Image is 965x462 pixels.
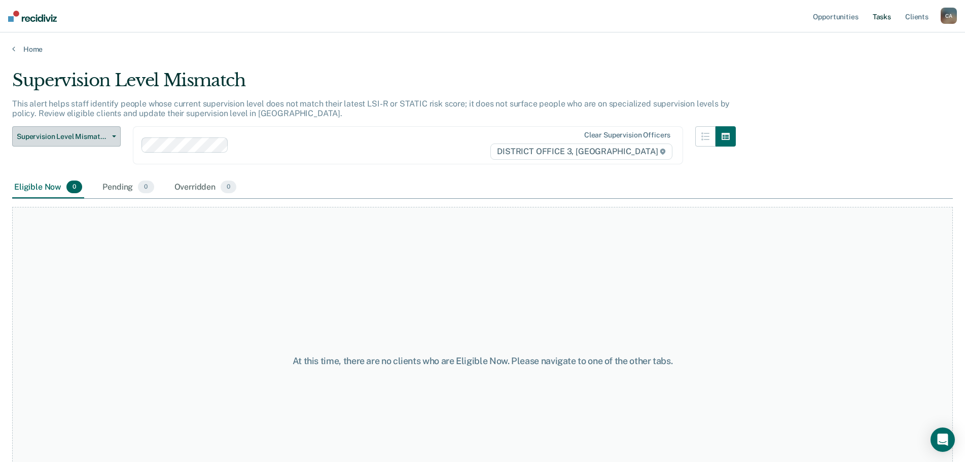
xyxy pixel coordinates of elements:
[12,45,953,54] a: Home
[8,11,57,22] img: Recidiviz
[100,176,156,199] div: Pending0
[941,8,957,24] button: CA
[172,176,239,199] div: Overridden0
[941,8,957,24] div: C A
[12,176,84,199] div: Eligible Now0
[12,70,736,99] div: Supervision Level Mismatch
[12,99,730,118] p: This alert helps staff identify people whose current supervision level does not match their lates...
[138,181,154,194] span: 0
[17,132,108,141] span: Supervision Level Mismatch
[247,356,718,367] div: At this time, there are no clients who are Eligible Now. Please navigate to one of the other tabs.
[584,131,670,139] div: Clear supervision officers
[490,144,672,160] span: DISTRICT OFFICE 3, [GEOGRAPHIC_DATA]
[12,126,121,147] button: Supervision Level Mismatch
[221,181,236,194] span: 0
[931,428,955,452] div: Open Intercom Messenger
[66,181,82,194] span: 0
